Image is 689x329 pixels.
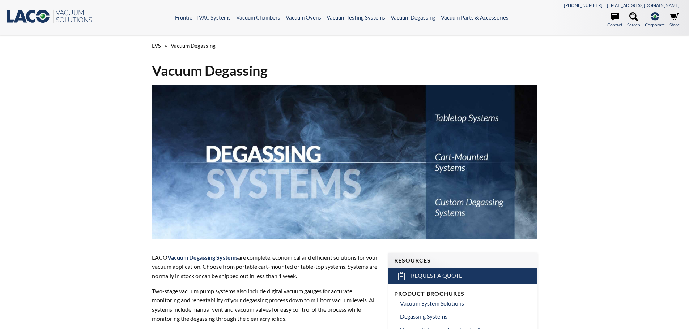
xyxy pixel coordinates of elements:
[400,312,531,321] a: Degassing Systems
[394,257,531,264] h4: Resources
[152,62,537,79] h1: Vacuum Degassing
[152,42,161,49] span: LVS
[400,300,464,307] span: Vacuum System Solutions
[394,290,531,298] h4: Product Brochures
[391,14,435,21] a: Vacuum Degassing
[627,12,640,28] a: Search
[607,12,622,28] a: Contact
[400,313,447,320] span: Degassing Systems
[175,14,231,21] a: Frontier TVAC Systems
[564,3,603,8] a: [PHONE_NUMBER]
[400,299,531,308] a: Vacuum System Solutions
[388,268,537,284] a: Request a Quote
[171,42,216,49] span: Vacuum Degassing
[645,21,665,28] span: Corporate
[152,286,380,323] p: Two-stage vacuum pump systems also include digital vacuum gauges for accurate monitoring and repe...
[441,14,509,21] a: Vacuum Parts & Accessories
[152,85,537,239] img: Degassing Systems header
[327,14,385,21] a: Vacuum Testing Systems
[607,3,680,8] a: [EMAIL_ADDRESS][DOMAIN_NAME]
[286,14,321,21] a: Vacuum Ovens
[152,253,380,281] p: LACO are complete, economical and efficient solutions for your vacuum application. Choose from po...
[411,272,462,280] span: Request a Quote
[167,254,238,261] strong: Vacuum Degassing Systems
[236,14,280,21] a: Vacuum Chambers
[669,12,680,28] a: Store
[152,35,537,56] div: »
